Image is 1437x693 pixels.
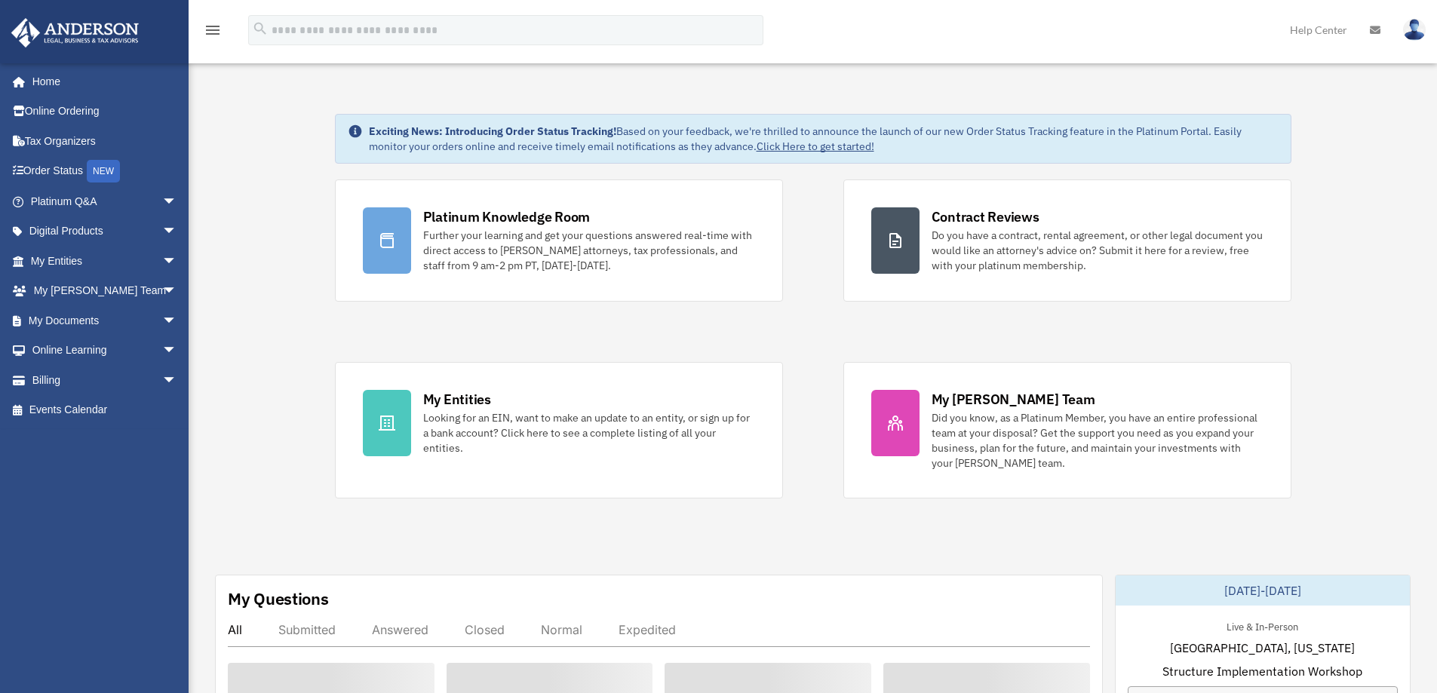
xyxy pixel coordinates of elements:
span: [GEOGRAPHIC_DATA], [US_STATE] [1170,639,1355,657]
strong: Exciting News: Introducing Order Status Tracking! [369,124,616,138]
div: My Questions [228,587,329,610]
img: Anderson Advisors Platinum Portal [7,18,143,48]
span: arrow_drop_down [162,305,192,336]
a: Online Ordering [11,97,200,127]
a: Digital Productsarrow_drop_down [11,216,200,247]
div: Platinum Knowledge Room [423,207,591,226]
div: My Entities [423,390,491,409]
div: My [PERSON_NAME] Team [932,390,1095,409]
i: search [252,20,269,37]
div: Did you know, as a Platinum Member, you have an entire professional team at your disposal? Get th... [932,410,1264,471]
div: Based on your feedback, we're thrilled to announce the launch of our new Order Status Tracking fe... [369,124,1279,154]
a: Events Calendar [11,395,200,425]
a: Order StatusNEW [11,156,200,187]
div: Further your learning and get your questions answered real-time with direct access to [PERSON_NAM... [423,228,755,273]
a: Tax Organizers [11,126,200,156]
span: arrow_drop_down [162,365,192,396]
div: Closed [465,622,505,637]
div: Answered [372,622,428,637]
span: arrow_drop_down [162,276,192,307]
a: My [PERSON_NAME] Team Did you know, as a Platinum Member, you have an entire professional team at... [843,362,1291,498]
div: NEW [87,160,120,182]
a: Online Learningarrow_drop_down [11,336,200,366]
a: Home [11,66,192,97]
a: My [PERSON_NAME] Teamarrow_drop_down [11,276,200,306]
a: Contract Reviews Do you have a contract, rental agreement, or other legal document you would like... [843,179,1291,302]
span: arrow_drop_down [162,216,192,247]
i: menu [204,21,222,39]
div: Do you have a contract, rental agreement, or other legal document you would like an attorney's ad... [932,228,1264,273]
div: Expedited [619,622,676,637]
a: Platinum Knowledge Room Further your learning and get your questions answered real-time with dire... [335,179,783,302]
div: All [228,622,242,637]
a: Platinum Q&Aarrow_drop_down [11,186,200,216]
a: My Entities Looking for an EIN, want to make an update to an entity, or sign up for a bank accoun... [335,362,783,498]
a: My Entitiesarrow_drop_down [11,246,200,276]
div: Submitted [278,622,336,637]
a: menu [204,26,222,39]
a: Billingarrow_drop_down [11,365,200,395]
span: Structure Implementation Workshop [1162,662,1362,680]
span: arrow_drop_down [162,246,192,277]
div: Normal [541,622,582,637]
a: My Documentsarrow_drop_down [11,305,200,336]
div: Live & In-Person [1214,618,1310,633]
img: User Pic [1403,19,1426,41]
div: [DATE]-[DATE] [1116,575,1410,606]
span: arrow_drop_down [162,336,192,366]
span: arrow_drop_down [162,186,192,217]
div: Contract Reviews [932,207,1039,226]
div: Looking for an EIN, want to make an update to an entity, or sign up for a bank account? Click her... [423,410,755,455]
a: Click Here to get started! [757,140,874,153]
